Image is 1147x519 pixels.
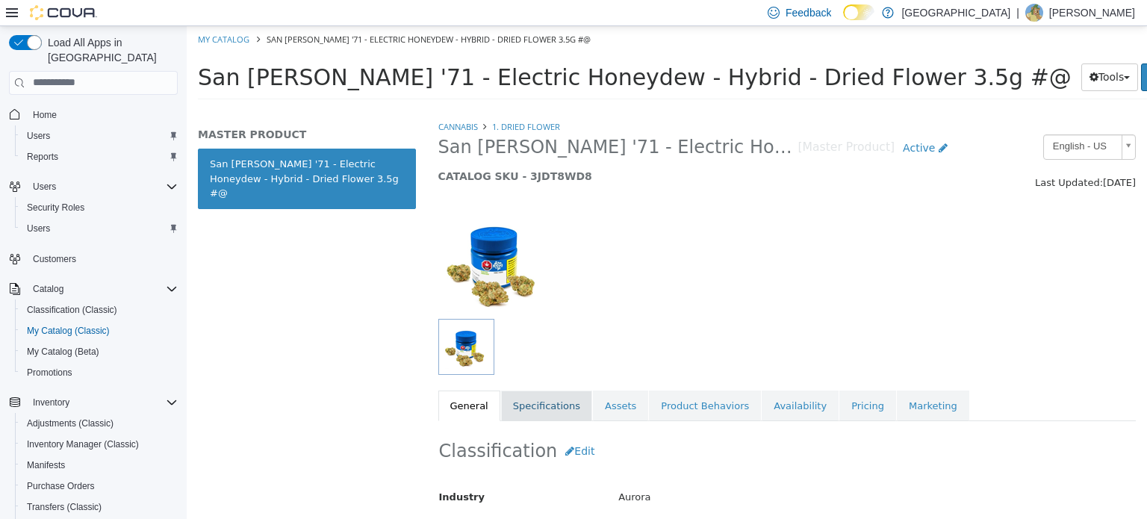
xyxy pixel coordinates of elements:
button: Catalog [3,279,184,299]
span: Adjustments (Classic) [27,417,114,429]
button: My Catalog (Classic) [15,320,184,341]
button: Inventory [3,392,184,413]
span: Promotions [21,364,178,382]
a: Reports [21,148,64,166]
span: Last Updated: [848,151,916,162]
span: Transfers (Classic) [21,498,178,516]
img: Cova [30,5,97,20]
a: Classification (Classic) [21,301,123,319]
button: Classification (Classic) [15,299,184,320]
span: Users [27,178,178,196]
button: Users [15,218,184,239]
h5: CATALOG SKU - 3JDT8WD8 [252,143,769,157]
span: Users [21,220,178,237]
h5: MASTER PRODUCT [11,102,229,115]
a: My Catalog (Classic) [21,322,116,340]
button: Adjustments (Classic) [15,413,184,434]
a: Customers [27,250,82,268]
span: Purchase Orders [21,477,178,495]
a: Specifications [314,364,405,396]
span: Catalog [27,280,178,298]
span: Purchase Orders [27,480,95,492]
a: Security Roles [21,199,90,217]
a: Promotions [21,364,78,382]
span: Inventory Manager (Classic) [21,435,178,453]
a: Add new variation [954,37,1066,65]
a: Assets [406,364,461,396]
span: Promotions [27,367,72,379]
a: Adjustments (Classic) [21,414,119,432]
a: General [252,364,314,396]
a: My Catalog (Beta) [21,343,105,361]
div: Sarah Leask [1025,4,1043,22]
span: Industry [252,465,299,476]
span: San [PERSON_NAME] '71 - Electric Honeydew - Hybrid - Dried Flower 3.5g #@ [80,7,404,19]
a: English - US [857,108,949,134]
span: Adjustments (Classic) [21,414,178,432]
button: Tools [895,37,952,65]
span: Security Roles [21,199,178,217]
span: My Catalog (Beta) [27,346,99,358]
a: Cannabis [252,95,291,106]
span: English - US [857,109,929,132]
a: San [PERSON_NAME] '71 - Electric Honeydew - Hybrid - Dried Flower 3.5g #@ [11,122,229,183]
a: Purchase Orders [21,477,101,495]
a: Users [21,127,56,145]
button: Customers [3,248,184,270]
span: Users [33,181,56,193]
span: Inventory [27,394,178,411]
a: Product Behaviors [462,364,574,396]
a: My Catalog [11,7,63,19]
span: Inventory [33,397,69,408]
button: Inventory [27,394,75,411]
a: Users [21,220,56,237]
p: | [1016,4,1019,22]
small: [Master Product] [612,116,709,128]
button: Users [3,176,184,197]
button: Promotions [15,362,184,383]
button: Catalog [27,280,69,298]
h2: Classification [252,411,949,439]
input: Dark Mode [843,4,874,20]
a: Inventory Manager (Classic) [21,435,145,453]
a: 1. Dried Flower [305,95,373,106]
span: Customers [33,253,76,265]
span: Load All Apps in [GEOGRAPHIC_DATA] [42,35,178,65]
a: Transfers (Classic) [21,498,108,516]
span: Users [27,130,50,142]
span: My Catalog (Beta) [21,343,178,361]
a: Pricing [653,364,709,396]
button: My Catalog (Beta) [15,341,184,362]
span: Security Roles [27,202,84,214]
span: Classification (Classic) [21,301,178,319]
button: Purchase Orders [15,476,184,497]
a: Home [27,106,63,124]
button: Inventory Manager (Classic) [15,434,184,455]
span: My Catalog (Classic) [21,322,178,340]
a: Availability [575,364,652,396]
span: Users [21,127,178,145]
span: Inventory Manager (Classic) [27,438,139,450]
span: Reports [27,151,58,163]
span: San [PERSON_NAME] '71 - Electric Honeydew - Hybrid - Dried Flower 3.5g #@ [11,38,885,64]
span: Active [716,116,748,128]
span: Manifests [21,456,178,474]
button: Manifests [15,455,184,476]
div: Aurora [420,459,960,485]
span: Home [33,109,57,121]
span: San [PERSON_NAME] '71 - Electric Honeydew - Hybrid - Dried Flower 3.5g #@ [252,110,612,133]
button: Home [3,104,184,125]
p: [PERSON_NAME] [1049,4,1135,22]
span: Feedback [786,5,831,20]
span: [DATE] [916,151,949,162]
button: Users [15,125,184,146]
button: Users [27,178,62,196]
a: Active [708,108,769,136]
span: Manifests [27,459,65,471]
span: Classification (Classic) [27,304,117,316]
span: Reports [21,148,178,166]
span: Home [27,105,178,124]
a: Manifests [21,456,71,474]
button: Transfers (Classic) [15,497,184,518]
